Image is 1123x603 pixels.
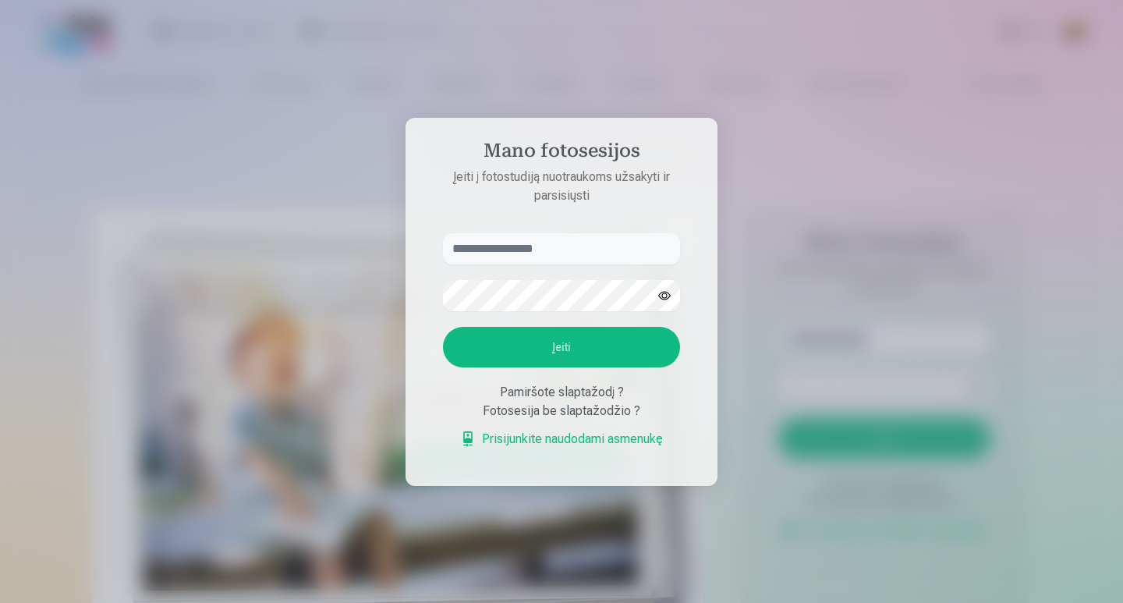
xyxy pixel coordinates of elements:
[427,168,696,205] p: Įeiti į fotostudiją nuotraukoms užsakyti ir parsisiųsti
[443,402,680,420] div: Fotosesija be slaptažodžio ?
[460,430,663,449] a: Prisijunkite naudodami asmenukę
[443,383,680,402] div: Pamiršote slaptažodį ?
[427,140,696,168] h4: Mano fotosesijos
[443,327,680,367] button: Įeiti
